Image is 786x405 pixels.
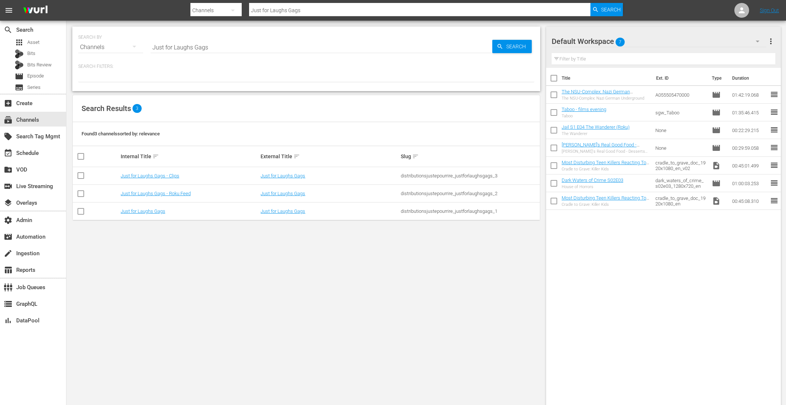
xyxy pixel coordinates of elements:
span: more_vert [766,37,775,46]
button: Search [590,3,623,16]
td: 00:45:08.310 [729,192,770,210]
a: Jail S1 E04 The Wanderer (Roku) [562,124,630,130]
span: Search [601,3,621,16]
td: None [652,121,709,139]
span: 3 [132,104,142,113]
div: House of Horrors [562,184,623,189]
span: Asset [15,38,24,47]
span: Live Streaming [4,182,13,191]
span: Search [503,40,532,53]
div: Bits [15,49,24,58]
td: 01:42:19.068 [729,86,770,104]
div: The NSU-Complex: Nazi German Underground [562,96,649,101]
span: reorder [770,90,779,99]
div: The Wanderer [562,131,630,136]
span: Channels [4,115,13,124]
td: 00:29:59.058 [729,139,770,157]
a: Most Disturbing Teen Killers Reacting To Insane Sentences [562,160,649,171]
span: Episode [712,108,721,117]
span: Admin [4,216,13,225]
div: distributionsjustepourrire_justforlaughsgags_3 [401,173,539,179]
a: Just for Laughs Gags - Roku Feed [121,191,191,196]
span: Episode [27,72,44,80]
span: Series [15,83,24,92]
td: cradle_to_grave_doc_1920x1080_en [652,192,709,210]
span: Episode [712,143,721,152]
span: reorder [770,161,779,170]
a: Most Disturbing Teen Killers Reacting To Insane Sentences [562,195,649,206]
div: External Title [261,152,399,161]
a: Just for Laughs Gags [261,173,305,179]
td: cradle_to_grave_doc_1920x1080_en_v02 [652,157,709,174]
div: Bits Review [15,60,24,69]
th: Type [707,68,728,89]
p: Search Filters: [78,63,534,70]
td: 01:35:46.415 [729,104,770,121]
span: Series [27,84,41,91]
a: Taboo - films evening [562,107,606,112]
td: 01:00:03.253 [729,174,770,192]
div: distributionsjustepourrire_justforlaughsgags_1 [401,208,539,214]
th: Duration [728,68,772,89]
div: [PERSON_NAME]'s Real Good Food - Desserts With Benefits [562,149,649,154]
span: sort [412,153,419,160]
span: Reports [4,266,13,274]
a: Just for Laughs Gags - Clips [121,173,179,179]
div: Slug [401,152,539,161]
th: Title [562,68,652,89]
span: reorder [770,179,779,187]
a: Dark Waters of Crime S02E03 [562,177,623,183]
div: Cradle to Grave: Killer Kids [562,167,649,172]
span: Asset [27,39,39,46]
a: Just for Laughs Gags [261,208,305,214]
div: distributionsjustepourrire_justforlaughsgags_2 [401,191,539,196]
td: sgw_Taboo [652,104,709,121]
span: Search Tag Mgmt [4,132,13,141]
span: Found 3 channels sorted by: relevance [82,131,160,136]
span: Search [4,25,13,34]
span: Episode [712,126,721,135]
span: Search Results [82,104,131,113]
a: Sign Out [760,7,779,13]
span: Episode [15,72,24,81]
span: GraphQL [4,300,13,308]
div: Cradle to Grave: Killer Kids [562,202,649,207]
span: Create [4,99,13,108]
span: reorder [770,125,779,134]
span: Bits Review [27,61,52,69]
span: VOD [4,165,13,174]
td: 00:22:29.215 [729,121,770,139]
td: dark_waters_of_crime_s02e03_1280x720_en [652,174,709,192]
span: Video [712,161,721,170]
span: Episode [712,90,721,99]
a: The NSU-Complex: Nazi German Underground [562,89,633,100]
td: 00:45:01.499 [729,157,770,174]
span: Bits [27,50,35,57]
span: Schedule [4,149,13,157]
td: None [652,139,709,157]
a: [PERSON_NAME]'s Real Good Food - Desserts With Benefits [562,142,640,153]
span: Episode [712,179,721,188]
span: menu [4,6,13,15]
button: Search [492,40,532,53]
span: sort [152,153,159,160]
span: reorder [770,196,779,205]
a: Just for Laughs Gags [121,208,165,214]
span: reorder [770,108,779,117]
span: Video [712,197,721,205]
th: Ext. ID [652,68,708,89]
span: Automation [4,232,13,241]
span: Ingestion [4,249,13,258]
img: ans4CAIJ8jUAAAAAAAAAAAAAAAAAAAAAAAAgQb4GAAAAAAAAAAAAAAAAAAAAAAAAJMjXAAAAAAAAAAAAAAAAAAAAAAAAgAT5G... [18,2,53,19]
td: A055505470000 [652,86,709,104]
span: reorder [770,143,779,152]
span: Job Queues [4,283,13,292]
span: 7 [616,34,625,50]
span: layers [4,198,13,207]
div: Default Workspace [552,31,766,52]
div: Channels [78,37,143,58]
div: Taboo [562,114,606,118]
span: DataPool [4,316,13,325]
span: sort [293,153,300,160]
a: Just for Laughs Gags [261,191,305,196]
